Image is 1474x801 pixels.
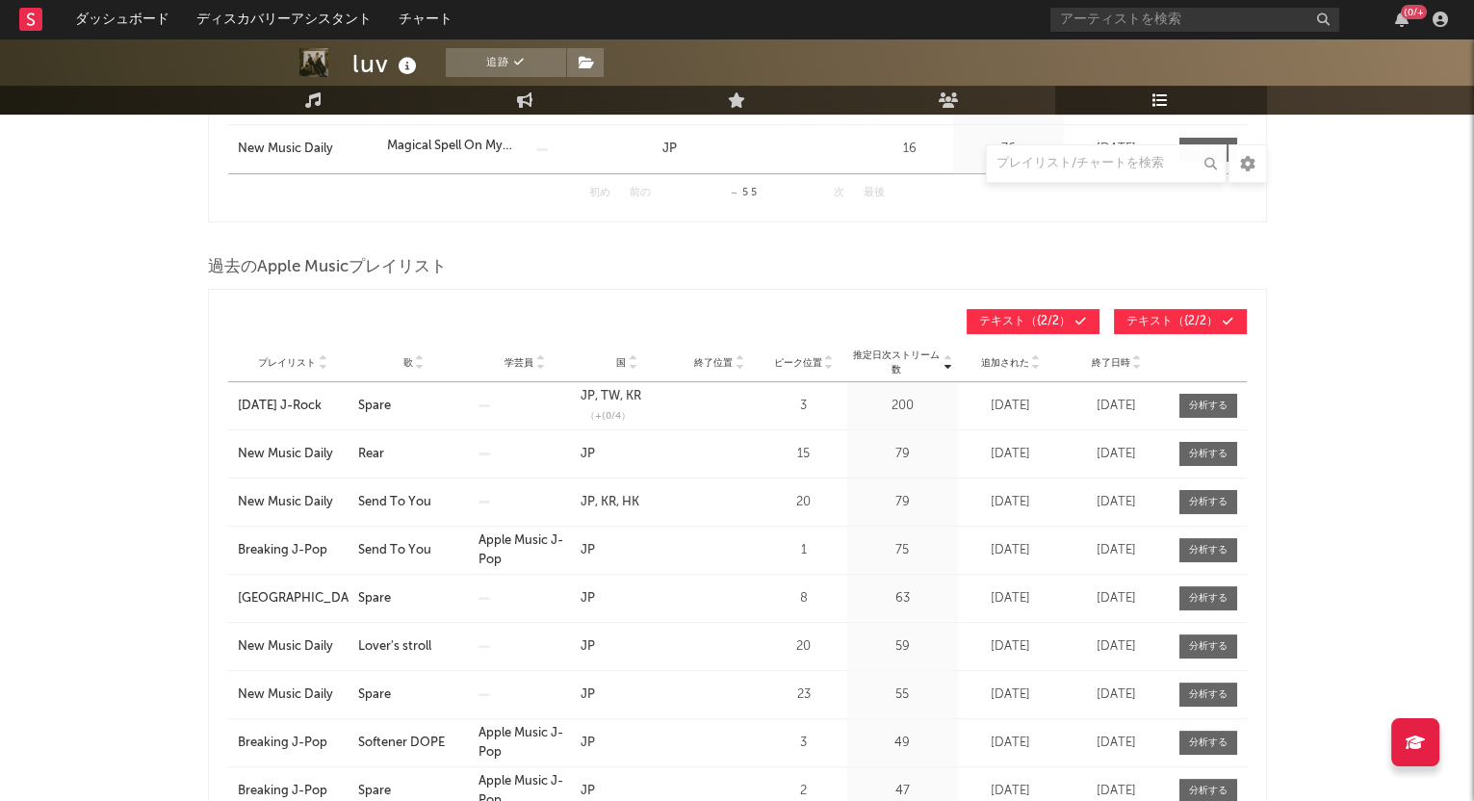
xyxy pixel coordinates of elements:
[852,637,953,657] div: 59
[967,309,1099,334] button: テキスト（{2/2）
[852,445,953,464] div: 79
[871,140,948,159] div: 16
[963,685,1059,705] div: [DATE]
[595,390,620,402] a: TW
[694,357,733,369] span: 終了位置
[630,188,651,198] button: 前の
[581,640,595,653] a: JP
[852,349,942,377] span: 推定日次ストリーム数
[1069,782,1165,801] div: [DATE]
[478,534,563,566] a: Apple Music J-Pop
[581,592,595,605] a: JP
[1069,541,1165,560] div: [DATE]
[1069,685,1165,705] div: [DATE]
[238,541,349,560] a: Breaking J-Pop
[504,357,533,369] span: 学芸員
[1092,357,1130,369] span: 終了日時
[581,544,595,556] a: JP
[585,409,631,424] span: （+{0/4）
[765,541,842,560] div: 1
[595,496,616,508] a: KR
[358,734,469,753] a: Softener DOPE
[358,445,469,464] div: Rear
[358,397,469,416] a: Spare
[765,493,842,512] div: 20
[765,782,842,801] div: 2
[238,140,377,159] div: New Music Daily
[446,48,566,77] button: 追跡
[478,727,563,759] a: Apple Music J-Pop
[852,589,953,608] div: 63
[581,736,595,749] a: JP
[208,256,447,279] span: 過去のApple Musicプレイリスト
[238,782,349,801] a: Breaking J-Pop
[958,140,1059,159] div: 76
[616,357,626,369] span: 国
[238,685,349,705] a: New Music Daily
[986,144,1227,183] input: プレイリスト/チャートを検索
[852,541,953,560] div: 75
[1069,140,1165,159] div: [DATE]
[616,496,639,508] a: HK
[238,589,349,608] a: [GEOGRAPHIC_DATA]
[238,493,349,512] div: New Music Daily
[358,685,469,705] a: Spare
[963,782,1059,801] div: [DATE]
[1050,8,1339,32] input: アーティストを検索
[765,445,842,464] div: 15
[963,589,1059,608] div: [DATE]
[1069,493,1165,512] div: [DATE]
[1395,12,1409,27] button: {0/+
[238,637,349,657] a: New Music Daily
[979,316,1071,327] span: テキスト （{2/2）
[774,357,822,369] span: ピーク位置
[981,357,1029,369] span: 追加された
[581,785,595,797] a: JP
[730,189,738,197] span: ～
[358,589,469,608] a: Spare
[852,782,953,801] div: 47
[403,357,413,369] span: 歌
[852,493,953,512] div: 79
[963,397,1059,416] div: [DATE]
[1069,445,1165,464] div: [DATE]
[581,688,595,701] a: JP
[358,637,469,657] a: Lover's stroll
[238,445,349,464] div: New Music Daily
[581,496,595,508] a: JP
[852,734,953,753] div: 49
[852,685,953,705] div: 55
[765,637,842,657] div: 20
[963,637,1059,657] div: [DATE]
[238,397,349,416] a: [DATE] J-Rock
[258,357,316,369] span: プレイリスト
[765,685,842,705] div: 23
[963,445,1059,464] div: [DATE]
[238,734,349,753] div: Breaking J-Pop
[1401,5,1427,19] div: {0/+
[581,390,595,402] a: JP
[1069,734,1165,753] div: [DATE]
[765,397,842,416] div: 3
[765,589,842,608] div: 8
[358,541,469,560] a: Send To You
[358,782,469,801] div: Spare
[352,48,422,80] div: luv
[765,734,842,753] div: 3
[620,390,641,402] a: KR
[963,734,1059,753] div: [DATE]
[358,493,469,512] a: Send To You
